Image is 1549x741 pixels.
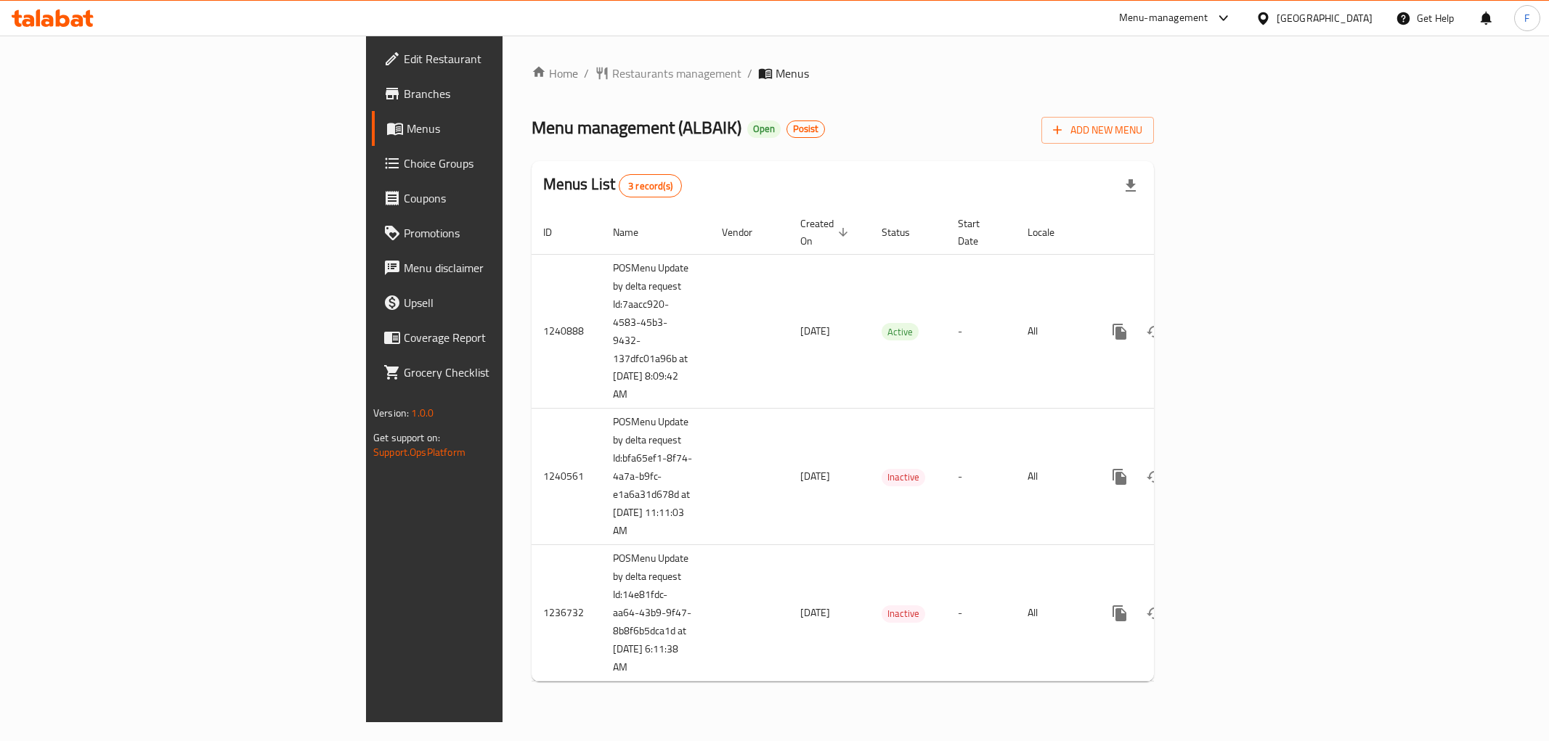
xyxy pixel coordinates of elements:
span: Start Date [958,215,999,250]
td: POSMenu Update by delta request Id:bfa65ef1-8f74-4a7a-b9fc-e1a6a31d678d at [DATE] 11:11:03 AM [601,409,710,545]
a: Coupons [372,181,625,216]
span: [DATE] [800,322,830,340]
span: Open [747,123,781,135]
span: Inactive [882,469,925,486]
span: Version: [373,404,409,422]
span: 3 record(s) [619,179,681,193]
span: Posist [787,123,824,135]
button: Add New Menu [1041,117,1154,144]
a: Promotions [372,216,625,250]
a: Menu disclaimer [372,250,625,285]
span: Branches [404,85,613,102]
td: - [946,545,1016,681]
span: Upsell [404,294,613,311]
div: Total records count [619,174,682,197]
li: / [747,65,752,82]
span: [DATE] [800,467,830,486]
div: Open [747,120,781,138]
span: Promotions [404,224,613,242]
span: Menus [407,120,613,137]
span: Name [613,224,657,241]
span: ID [543,224,571,241]
span: Edit Restaurant [404,50,613,67]
a: Grocery Checklist [372,355,625,390]
span: Menu management ( ALBAIK ) [532,111,741,144]
div: Menu-management [1119,9,1208,27]
button: Change Status [1137,596,1172,631]
span: Coupons [404,189,613,207]
td: All [1016,545,1091,681]
td: POSMenu Update by delta request Id:14e81fdc-aa64-43b9-9f47-8b8f6b5dca1d at [DATE] 6:11:38 AM [601,545,710,681]
span: Grocery Checklist [404,364,613,381]
h2: Menus List [543,173,682,197]
td: - [946,254,1016,409]
a: Choice Groups [372,146,625,181]
span: Restaurants management [612,65,741,82]
td: - [946,409,1016,545]
span: Locale [1028,224,1073,241]
a: Branches [372,76,625,111]
div: [GEOGRAPHIC_DATA] [1277,10,1373,26]
span: [DATE] [800,603,830,622]
td: All [1016,409,1091,545]
button: more [1102,314,1137,349]
a: Upsell [372,285,625,320]
a: Edit Restaurant [372,41,625,76]
span: F [1524,10,1529,26]
a: Menus [372,111,625,146]
span: Coverage Report [404,329,613,346]
table: enhanced table [532,210,1253,682]
button: Change Status [1137,459,1172,494]
a: Support.OpsPlatform [373,443,465,462]
td: POSMenu Update by delta request Id:7aacc920-4583-45b3-9432-137dfc01a96b at [DATE] 8:09:42 AM [601,254,710,409]
button: Change Status [1137,314,1172,349]
span: Choice Groups [404,155,613,172]
span: Status [882,224,929,241]
a: Restaurants management [595,65,741,82]
span: Add New Menu [1053,121,1142,139]
nav: breadcrumb [532,65,1154,82]
button: more [1102,459,1137,494]
span: Active [882,324,919,340]
a: Coverage Report [372,320,625,355]
th: Actions [1091,210,1253,255]
div: Inactive [882,605,925,623]
button: more [1102,596,1137,631]
td: All [1016,254,1091,409]
span: Get support on: [373,428,440,447]
span: Menu disclaimer [404,259,613,277]
span: Vendor [722,224,771,241]
div: Export file [1113,168,1148,203]
span: Inactive [882,605,925,622]
div: Active [882,323,919,340]
span: Created On [800,215,853,250]
span: 1.0.0 [411,404,434,422]
span: Menus [776,65,809,82]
